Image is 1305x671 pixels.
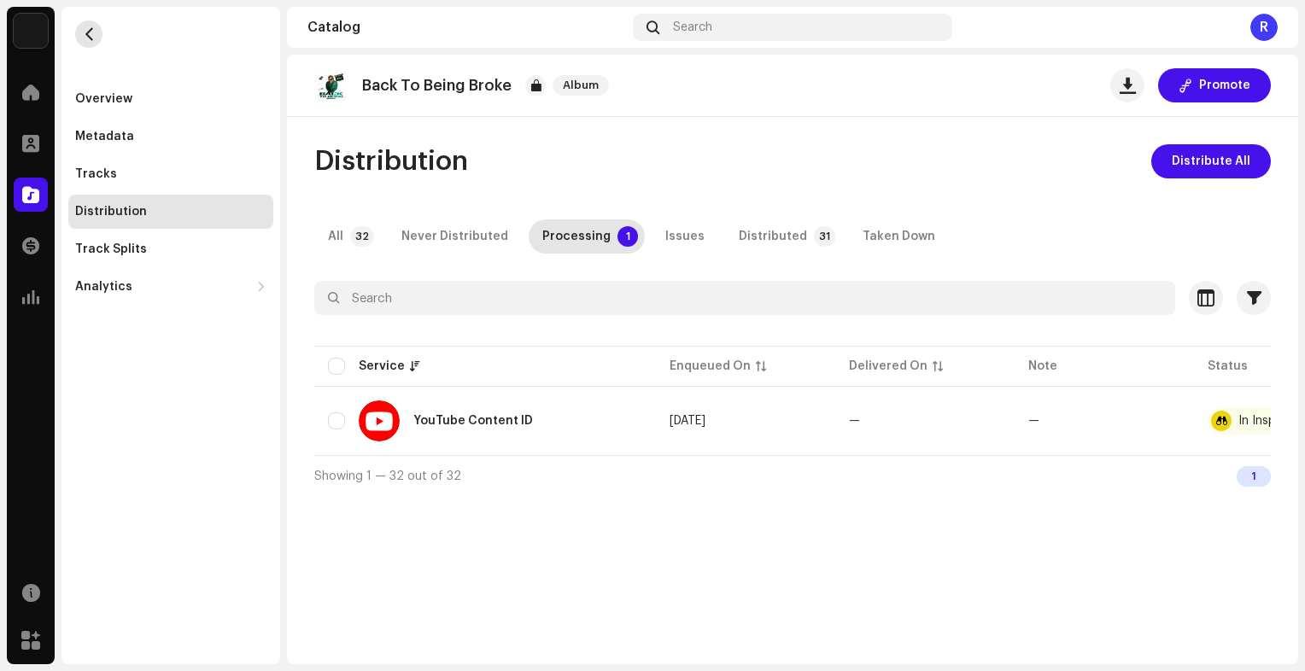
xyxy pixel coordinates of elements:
span: Showing 1 — 32 out of 32 [314,470,461,482]
div: 1 [1237,466,1271,487]
re-m-nav-item: Distribution [68,195,273,229]
re-m-nav-dropdown: Analytics [68,270,273,304]
p-badge: 31 [814,226,835,247]
div: Delivered On [849,358,928,375]
button: Distribute All [1151,144,1271,178]
div: R [1250,14,1278,41]
p-badge: 1 [617,226,638,247]
div: Analytics [75,280,132,294]
p-badge: 32 [350,226,374,247]
div: Track Splits [75,242,147,256]
div: Distributed [739,219,807,254]
span: Oct 9, 2025 [670,415,705,427]
div: Service [359,358,405,375]
div: Enqueued On [670,358,751,375]
span: — [849,415,860,427]
div: Never Distributed [401,219,508,254]
span: Promote [1199,68,1250,102]
img: d6d936c5-4811-4bb5-96e9-7add514fcdf6 [14,14,48,48]
div: Taken Down [863,219,935,254]
div: Catalog [307,20,626,34]
div: Overview [75,92,132,106]
re-m-nav-item: Track Splits [68,232,273,266]
div: Processing [542,219,611,254]
span: Album [553,75,609,96]
div: Distribution [75,205,147,219]
div: YouTube Content ID [413,415,533,427]
div: Tracks [75,167,117,181]
re-a-table-badge: — [1028,415,1039,427]
div: All [328,219,343,254]
re-m-nav-item: Tracks [68,157,273,191]
span: Search [673,20,712,34]
img: 69c1c0a4-f255-4dd3-a8eb-5da3d5eaae5e [314,68,348,102]
button: Promote [1158,68,1271,102]
span: Distribution [314,144,468,178]
re-m-nav-item: Metadata [68,120,273,154]
p: Back To Being Broke [362,77,512,95]
div: Issues [665,219,705,254]
span: Distribute All [1172,144,1250,178]
re-m-nav-item: Overview [68,82,273,116]
input: Search [314,281,1175,315]
div: Metadata [75,130,134,143]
